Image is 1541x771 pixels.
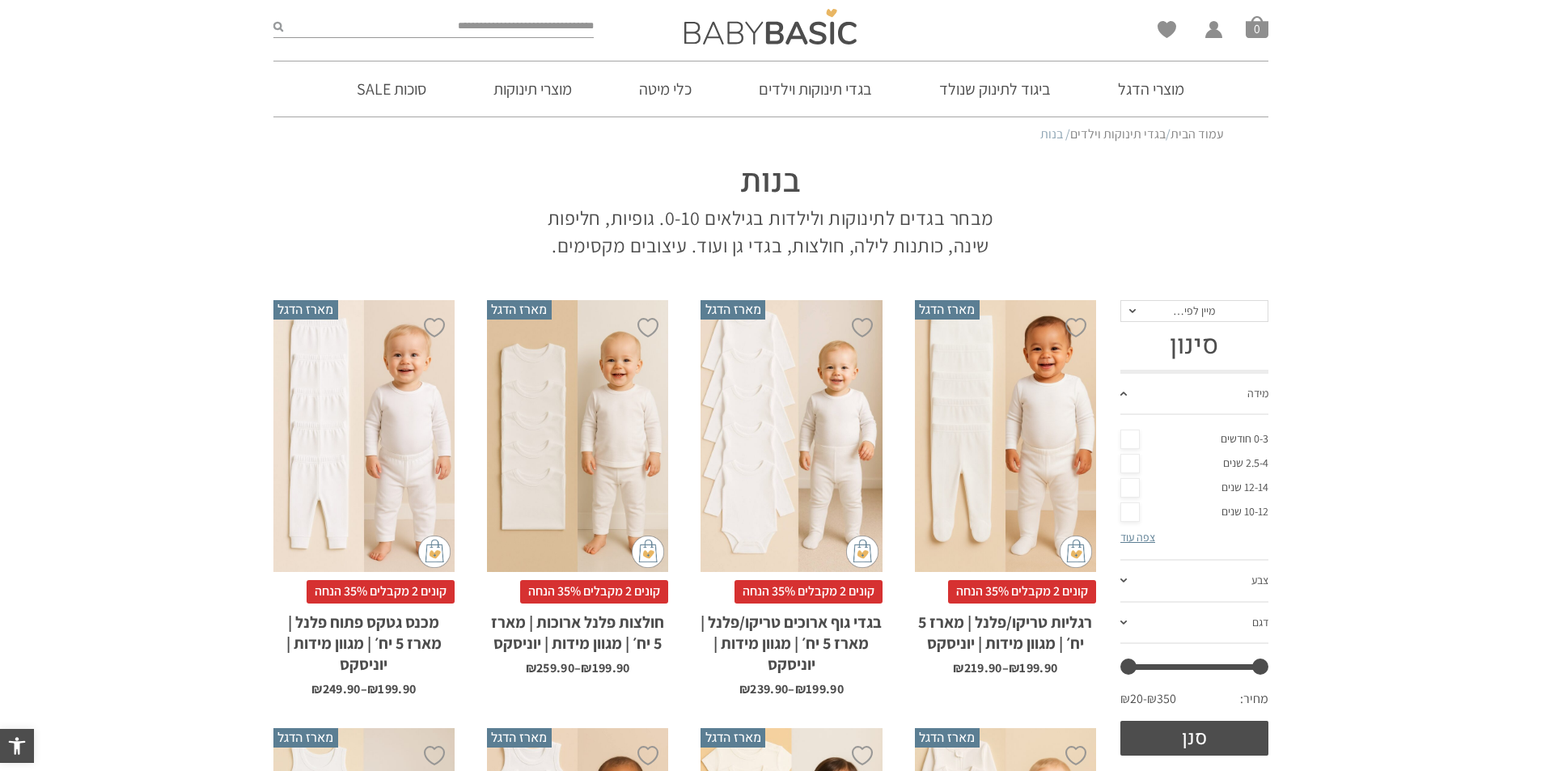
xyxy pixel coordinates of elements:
[581,659,591,676] span: ₪
[487,300,668,675] a: מארז הדגל חולצות פלנל ארוכות | מארז 5 יח׳ | מגוון מידות | יוניסקס קונים 2 מקבלים 35% הנחהחולצות פ...
[1009,659,1019,676] span: ₪
[1171,125,1224,142] a: עמוד הבית
[735,580,883,603] span: קונים 2 מקבלים 35% הנחה
[948,580,1096,603] span: קונים 2 מקבלים 35% הנחה
[701,300,765,320] span: מארז הדגל
[1120,451,1268,476] a: 2.5-4 שנים
[1120,690,1147,708] span: ₪20
[367,680,416,697] bdi: 199.90
[915,61,1075,116] a: ביגוד לתינוק שנולד
[915,604,1096,654] h2: רגליות טריקו/פלנל | מארז 5 יח׳ | מגוון מידות | יוניסקס
[487,728,552,748] span: מארז הדגל
[307,580,455,603] span: קונים 2 מקבלים 35% הנחה
[487,300,552,320] span: מארז הדגל
[701,604,882,675] h2: בגדי גוף ארוכים טריקו/פלנל | מארז 5 יח׳ | מגוון מידות | יוניסקס
[739,680,750,697] span: ₪
[795,680,806,697] span: ₪
[1120,721,1268,756] button: סנן
[418,536,451,568] img: cat-mini-atc.png
[1246,15,1268,38] a: סל קניות0
[1147,690,1176,708] span: ₪350
[701,300,882,696] a: מארז הדגל בגדי גוף ארוכים טריקו/פלנל | מארז 5 יח׳ | מגוון מידות | יוניסקס קונים 2 מקבלים 35% הנחה...
[1094,61,1209,116] a: מוצרי הדגל
[574,662,581,675] span: –
[1120,427,1268,451] a: 0-3 חודשים
[526,659,536,676] span: ₪
[1120,561,1268,603] a: צבע
[1120,603,1268,645] a: דגם
[311,680,360,697] bdi: 249.90
[615,61,716,116] a: כלי מיטה
[1173,303,1215,318] span: מיין לפי…
[273,728,338,748] span: מארז הדגל
[915,728,980,748] span: מארז הדגל
[788,683,794,696] span: –
[1120,500,1268,524] a: 10-12 שנים
[311,680,322,697] span: ₪
[581,659,629,676] bdi: 199.90
[1060,536,1092,568] img: cat-mini-atc.png
[318,125,1224,143] nav: Breadcrumb
[487,604,668,654] h2: חולצות פלנל ארוכות | מארז 5 יח׳ | מגוון מידות | יוניסקס
[520,580,668,603] span: קונים 2 מקבלים 35% הנחה
[915,300,1096,675] a: מארז הדגל רגליות טריקו/פלנל | מארז 5 יח׳ | מגוון מידות | יוניסקס קונים 2 מקבלים 35% הנחהרגליות טר...
[540,205,1001,259] p: מבחר בגדים לתינוקות ולילדות בגילאים 0-10. גופיות, חליפות שינה, כותנות לילה, חולצות, בגדי גן ועוד....
[332,61,451,116] a: סוכות SALE
[915,300,980,320] span: מארז הדגל
[1120,686,1268,720] div: מחיר: —
[469,61,596,116] a: מוצרי תינוקות
[367,680,378,697] span: ₪
[1120,530,1155,544] a: צפה עוד
[526,659,574,676] bdi: 259.90
[1158,21,1176,38] a: Wishlist
[739,680,788,697] bdi: 239.90
[540,159,1001,205] h1: בנות
[1158,21,1176,44] span: Wishlist
[701,728,765,748] span: מארז הדגל
[953,659,1001,676] bdi: 219.90
[632,536,664,568] img: cat-mini-atc.png
[273,604,455,675] h2: מכנס גטקס פתוח פלנל | מארז 5 יח׳ | מגוון מידות | יוניסקס
[1120,330,1268,361] h3: סינון
[953,659,963,676] span: ₪
[1120,476,1268,500] a: 12-14 שנים
[846,536,878,568] img: cat-mini-atc.png
[684,9,857,44] img: Baby Basic בגדי תינוקות וילדים אונליין
[1120,374,1268,416] a: מידה
[361,683,367,696] span: –
[1009,659,1057,676] bdi: 199.90
[1070,125,1166,142] a: בגדי תינוקות וילדים
[735,61,896,116] a: בגדי תינוקות וילדים
[273,300,338,320] span: מארז הדגל
[1246,15,1268,38] span: סל קניות
[1002,662,1009,675] span: –
[795,680,844,697] bdi: 199.90
[273,300,455,696] a: מארז הדגל מכנס גטקס פתוח פלנל | מארז 5 יח׳ | מגוון מידות | יוניסקס קונים 2 מקבלים 35% הנחהמכנס גט...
